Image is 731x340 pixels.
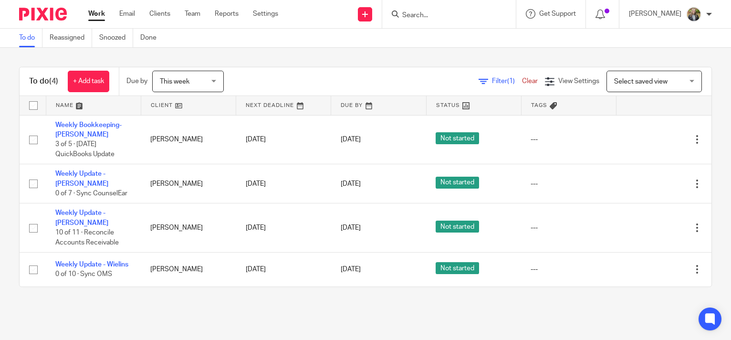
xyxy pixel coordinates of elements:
[341,266,361,273] span: [DATE]
[253,9,278,19] a: Settings
[614,78,668,85] span: Select saved view
[629,9,681,19] p: [PERSON_NAME]
[236,203,331,253] td: [DATE]
[531,179,606,189] div: ---
[686,7,701,22] img: image.jpg
[29,76,58,86] h1: To do
[19,8,67,21] img: Pixie
[55,190,127,197] span: 0 of 7 · Sync CounselEar
[531,103,547,108] span: Tags
[141,203,236,253] td: [PERSON_NAME]
[49,77,58,85] span: (4)
[141,253,236,287] td: [PERSON_NAME]
[99,29,133,47] a: Snoozed
[531,135,606,144] div: ---
[539,11,576,17] span: Get Support
[215,9,239,19] a: Reports
[68,71,109,92] a: + Add task
[55,229,119,246] span: 10 of 11 · Reconcile Accounts Receivable
[341,224,361,231] span: [DATE]
[55,210,108,226] a: Weekly Update - [PERSON_NAME]
[492,78,522,85] span: Filter
[140,29,164,47] a: Done
[19,29,42,47] a: To do
[55,170,108,187] a: Weekly Update - [PERSON_NAME]
[185,9,200,19] a: Team
[50,29,92,47] a: Reassigned
[436,132,479,144] span: Not started
[531,265,606,274] div: ---
[522,78,538,85] a: Clear
[160,78,189,85] span: This week
[341,181,361,187] span: [DATE]
[507,78,515,85] span: (1)
[55,271,112,278] span: 0 of 10 · Sync OMS
[126,76,147,86] p: Due by
[88,9,105,19] a: Work
[55,122,122,138] a: Weekly Bookkeeping- [PERSON_NAME]
[341,136,361,143] span: [DATE]
[236,253,331,287] td: [DATE]
[55,261,128,268] a: Weekly Update - Wielins
[236,164,331,203] td: [DATE]
[558,78,599,85] span: View Settings
[436,177,479,189] span: Not started
[401,11,487,20] input: Search
[141,115,236,164] td: [PERSON_NAME]
[119,9,135,19] a: Email
[236,115,331,164] td: [DATE]
[55,141,115,158] span: 3 of 5 · [DATE] QuickBooks Update
[141,164,236,203] td: [PERSON_NAME]
[436,262,479,274] span: Not started
[531,223,606,233] div: ---
[436,221,479,233] span: Not started
[149,9,170,19] a: Clients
